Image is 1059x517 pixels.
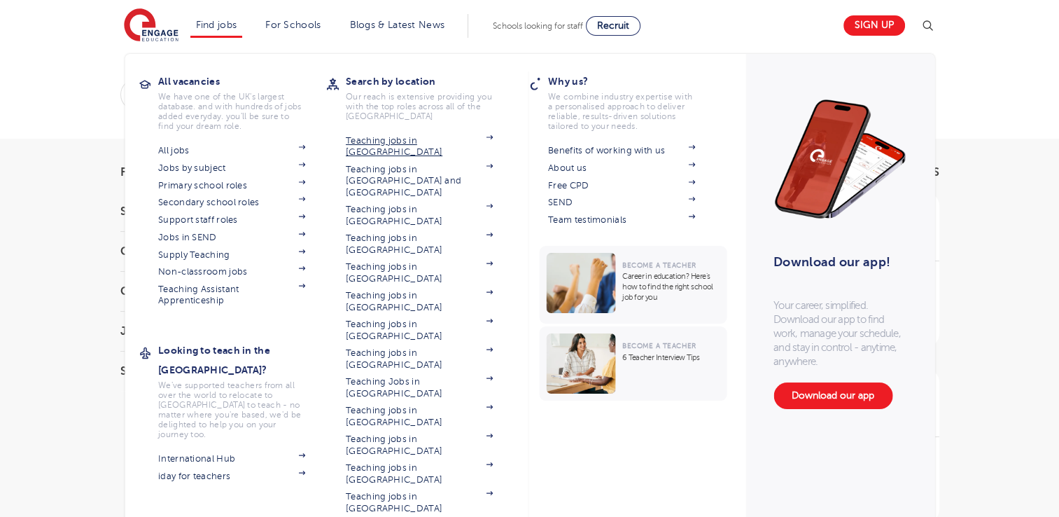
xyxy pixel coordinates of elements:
[346,491,493,514] a: Teaching jobs in [GEOGRAPHIC_DATA]
[346,290,493,313] a: Teaching jobs in [GEOGRAPHIC_DATA]
[773,247,900,277] h3: Download our app!
[548,71,716,91] h3: Why us?
[843,15,905,36] a: Sign up
[158,453,305,464] a: International Hub
[158,232,305,243] a: Jobs in SEND
[196,20,237,30] a: Find jobs
[539,246,730,324] a: Become a TeacherCareer in education? Here’s how to find the right school job for you
[158,471,305,482] a: iday for teachers
[346,434,493,457] a: Teaching jobs in [GEOGRAPHIC_DATA]
[158,249,305,261] a: Supply Teaching
[158,71,326,131] a: All vacanciesWe have one of the UK's largest database. and with hundreds of jobs added everyday. ...
[120,286,274,297] h3: City
[346,164,493,198] a: Teaching jobs in [GEOGRAPHIC_DATA] and [GEOGRAPHIC_DATA]
[773,382,892,409] a: Download our app
[120,78,785,111] div: Submit
[346,347,493,371] a: Teaching jobs in [GEOGRAPHIC_DATA]
[158,163,305,174] a: Jobs by subject
[158,380,305,439] p: We've supported teachers from all over the world to relocate to [GEOGRAPHIC_DATA] to teach - no m...
[120,167,162,178] span: Filters
[622,261,696,269] span: Become a Teacher
[346,135,493,158] a: Teaching jobs in [GEOGRAPHIC_DATA]
[346,376,493,399] a: Teaching Jobs in [GEOGRAPHIC_DATA]
[539,326,730,401] a: Become a Teacher6 Teacher Interview Tips
[622,352,720,363] p: 6 Teacher Interview Tips
[158,197,305,208] a: Secondary school roles
[120,326,274,337] h3: Job Type
[346,261,493,284] a: Teaching jobs in [GEOGRAPHIC_DATA]
[346,71,514,121] a: Search by locationOur reach is extensive providing you with the top roles across all of the [GEOG...
[346,319,493,342] a: Teaching jobs in [GEOGRAPHIC_DATA]
[120,246,274,257] h3: County
[346,92,493,121] p: Our reach is extensive providing you with the top roles across all of the [GEOGRAPHIC_DATA]
[158,71,326,91] h3: All vacancies
[158,340,326,380] h3: Looking to teach in the [GEOGRAPHIC_DATA]?
[158,284,305,307] a: Teaching Assistant Apprenticeship
[120,366,274,377] h3: Sector
[158,145,305,156] a: All jobs
[548,180,695,191] a: Free CPD
[773,298,906,368] p: Your career, simplified. Download our app to find work, manage your schedule, and stay in control...
[597,20,629,31] span: Recruit
[158,214,305,226] a: Support staff roles
[158,92,305,131] p: We have one of the UK's largest database. and with hundreds of jobs added everyday. you'll be sur...
[350,20,445,30] a: Blogs & Latest News
[124,8,178,43] img: Engage Education
[158,180,305,191] a: Primary school roles
[346,405,493,428] a: Teaching jobs in [GEOGRAPHIC_DATA]
[346,204,493,227] a: Teaching jobs in [GEOGRAPHIC_DATA]
[548,145,695,156] a: Benefits of working with us
[548,197,695,208] a: SEND
[586,16,640,36] a: Recruit
[120,206,274,217] h3: Start Date
[493,21,583,31] span: Schools looking for staff
[548,92,695,131] p: We combine industry expertise with a personalised approach to deliver reliable, results-driven so...
[346,462,493,485] a: Teaching jobs in [GEOGRAPHIC_DATA]
[548,163,695,174] a: About us
[346,233,493,256] a: Teaching jobs in [GEOGRAPHIC_DATA]
[265,20,321,30] a: For Schools
[622,342,696,350] span: Become a Teacher
[158,340,326,439] a: Looking to teach in the [GEOGRAPHIC_DATA]?We've supported teachers from all over the world to rel...
[622,271,720,303] p: Career in education? Here’s how to find the right school job for you
[158,266,305,277] a: Non-classroom jobs
[346,71,514,91] h3: Search by location
[548,71,716,131] a: Why us?We combine industry expertise with a personalised approach to deliver reliable, results-dr...
[548,214,695,226] a: Team testimonials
